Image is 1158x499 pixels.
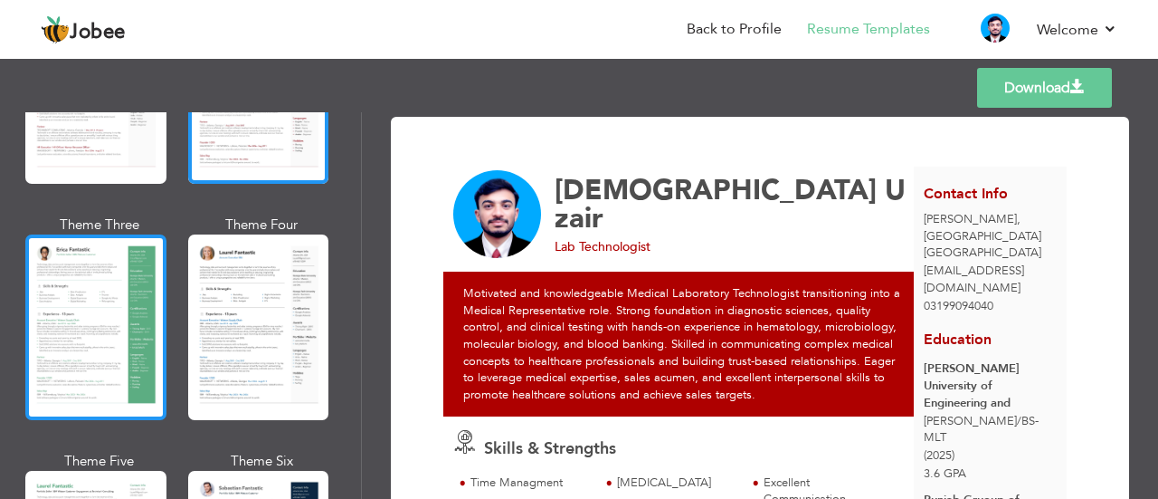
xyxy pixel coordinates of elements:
div: Theme Five [29,452,170,471]
img: jobee.io [41,15,70,44]
span: Uzair [555,171,906,237]
span: (2025) [924,447,954,464]
div: [GEOGRAPHIC_DATA] [914,211,1068,262]
span: Jobee [70,23,126,43]
span: [GEOGRAPHIC_DATA] [924,245,1041,261]
img: Profile Img [981,14,1010,43]
a: Back to Profile [687,19,782,40]
a: Welcome [1037,19,1117,41]
span: Skills & Strengths [484,437,616,460]
a: Download [977,68,1112,108]
div: [MEDICAL_DATA] [617,475,736,492]
span: 03199094040 [924,298,993,314]
div: [PERSON_NAME] University of Engineering and [924,360,1057,411]
span: [EMAIL_ADDRESS][DOMAIN_NAME] [924,263,1024,296]
div: Theme Four [192,216,333,235]
span: / [1017,413,1021,429]
span: Contact Info [924,184,1008,204]
a: Jobee [41,15,126,44]
span: 3.6 GPA [924,465,966,482]
div: Motivated and knowledgeable Medical Laboratory Technologist transitioning into a Medical Represen... [443,272,924,417]
img: No image [453,170,542,259]
span: [DEMOGRAPHIC_DATA] [555,171,877,209]
div: Theme Six [192,452,333,471]
span: [PERSON_NAME] BS-MLT [924,413,1039,446]
span: Education [924,330,992,350]
a: Resume Templates [807,19,930,40]
div: Time Managment [470,475,589,492]
span: [PERSON_NAME] [924,211,1017,227]
span: , [1017,211,1020,227]
span: Lab Technologist [555,238,650,255]
div: Theme Three [29,216,170,235]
